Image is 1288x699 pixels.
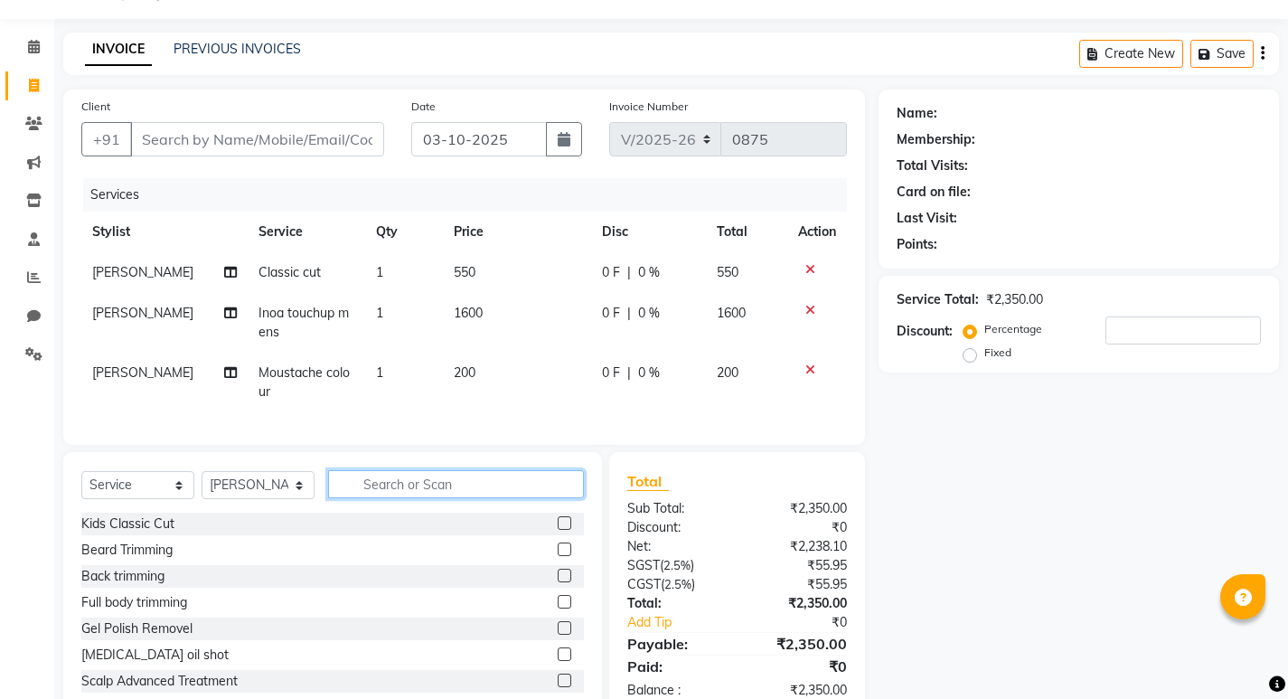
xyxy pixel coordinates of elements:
[259,264,321,280] span: Classic cut
[638,364,660,383] span: 0 %
[614,499,737,518] div: Sub Total:
[376,364,383,381] span: 1
[627,263,631,282] span: |
[984,345,1011,361] label: Fixed
[602,364,620,383] span: 0 F
[81,212,248,252] th: Stylist
[614,537,737,556] div: Net:
[591,212,707,252] th: Disc
[1079,40,1183,68] button: Create New
[737,499,860,518] div: ₹2,350.00
[627,557,660,573] span: SGST
[248,212,365,252] th: Service
[259,305,349,340] span: Inoa touchup mens
[897,183,971,202] div: Card on file:
[81,619,193,638] div: Gel Polish Removel
[443,212,590,252] th: Price
[81,672,238,691] div: Scalp Advanced Treatment
[376,264,383,280] span: 1
[81,122,132,156] button: +91
[614,594,737,613] div: Total:
[602,263,620,282] span: 0 F
[85,33,152,66] a: INVOICE
[897,209,957,228] div: Last Visit:
[609,99,688,115] label: Invoice Number
[717,264,738,280] span: 550
[602,304,620,323] span: 0 F
[717,305,746,321] span: 1600
[328,470,584,498] input: Search or Scan
[411,99,436,115] label: Date
[614,556,737,575] div: ( )
[365,212,444,252] th: Qty
[454,364,475,381] span: 200
[664,577,691,591] span: 2.5%
[986,290,1043,309] div: ₹2,350.00
[897,104,937,123] div: Name:
[130,122,384,156] input: Search by Name/Mobile/Email/Code
[81,567,165,586] div: Back trimming
[627,472,669,491] span: Total
[638,263,660,282] span: 0 %
[897,156,968,175] div: Total Visits:
[627,364,631,383] span: |
[81,515,174,534] div: Kids Classic Cut
[454,264,475,280] span: 550
[737,633,860,655] div: ₹2,350.00
[92,264,193,280] span: [PERSON_NAME]
[1190,40,1254,68] button: Save
[897,322,953,341] div: Discount:
[787,212,847,252] th: Action
[83,178,860,212] div: Services
[717,364,738,381] span: 200
[757,613,860,632] div: ₹0
[706,212,786,252] th: Total
[259,364,350,400] span: Moustache colour
[614,656,737,677] div: Paid:
[454,305,483,321] span: 1600
[614,575,737,594] div: ( )
[92,305,193,321] span: [PERSON_NAME]
[897,235,937,254] div: Points:
[737,537,860,556] div: ₹2,238.10
[984,321,1042,337] label: Percentage
[627,576,661,592] span: CGST
[627,304,631,323] span: |
[174,41,301,57] a: PREVIOUS INVOICES
[614,613,757,632] a: Add Tip
[737,656,860,677] div: ₹0
[897,130,975,149] div: Membership:
[81,593,187,612] div: Full body trimming
[737,518,860,537] div: ₹0
[638,304,660,323] span: 0 %
[614,518,737,537] div: Discount:
[897,290,979,309] div: Service Total:
[81,541,173,560] div: Beard Trimming
[663,558,691,572] span: 2.5%
[81,99,110,115] label: Client
[376,305,383,321] span: 1
[737,556,860,575] div: ₹55.95
[92,364,193,381] span: [PERSON_NAME]
[737,575,860,594] div: ₹55.95
[614,633,737,655] div: Payable:
[737,594,860,613] div: ₹2,350.00
[81,646,229,665] div: [MEDICAL_DATA] oil shot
